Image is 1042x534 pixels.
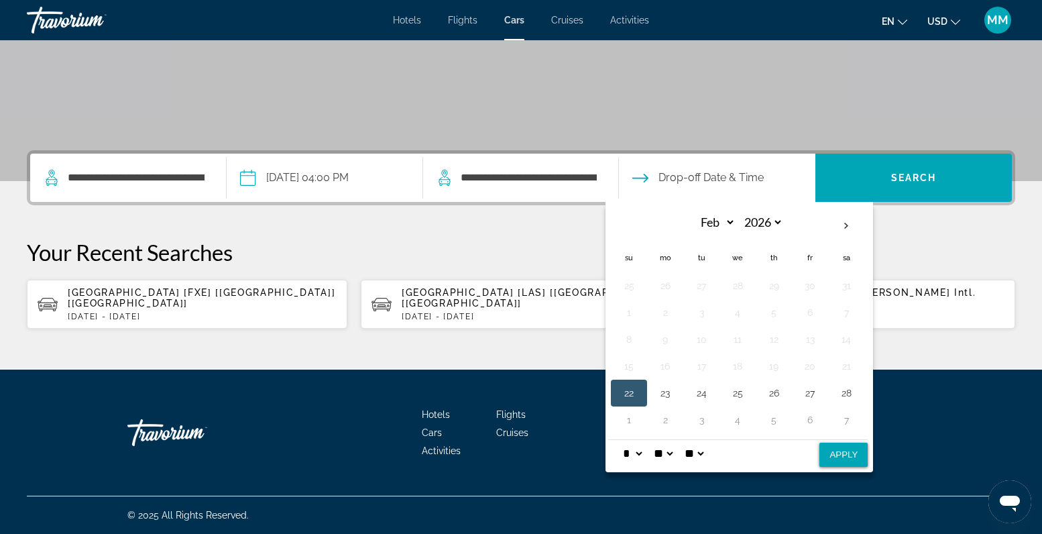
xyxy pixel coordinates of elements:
[422,445,461,456] a: Activities
[68,312,337,321] p: [DATE] - [DATE]
[68,287,335,309] span: [GEOGRAPHIC_DATA] [FXE] [[GEOGRAPHIC_DATA]] [[GEOGRAPHIC_DATA]]
[611,211,864,433] table: Left calendar grid
[30,154,1012,202] div: Search widget
[882,11,907,31] button: Change language
[402,312,671,321] p: [DATE] - [DATE]
[727,330,748,349] button: Day 11
[504,15,524,25] a: Cars
[799,357,821,376] button: Day 20
[618,384,640,403] button: Day 22
[654,303,676,322] button: Day 2
[828,211,864,242] button: Next month
[835,357,857,376] button: Day 21
[799,303,821,322] button: Day 6
[618,411,640,429] button: Day 1
[727,276,748,295] button: Day 28
[835,411,857,429] button: Day 7
[740,211,783,234] select: Select year
[654,357,676,376] button: Day 16
[682,440,706,467] select: Select AM/PM
[927,16,947,27] span: USD
[727,384,748,403] button: Day 25
[691,303,712,322] button: Day 3
[27,3,161,38] a: Travorium
[620,440,644,467] select: Select hour
[27,239,1015,266] p: Your Recent Searches
[27,279,347,329] button: [GEOGRAPHIC_DATA] [FXE] [[GEOGRAPHIC_DATA]] [[GEOGRAPHIC_DATA]][DATE] - [DATE]
[127,413,262,453] a: Go Home
[651,440,675,467] select: Select minute
[459,168,599,188] input: Search dropoff location
[835,330,857,349] button: Day 14
[448,15,477,25] a: Flights
[66,168,206,188] input: Search pickup location
[763,303,785,322] button: Day 5
[654,411,676,429] button: Day 2
[799,276,821,295] button: Day 30
[727,411,748,429] button: Day 4
[692,211,736,234] select: Select month
[891,172,937,183] span: Search
[835,303,857,322] button: Day 7
[799,330,821,349] button: Day 13
[799,384,821,403] button: Day 27
[422,409,450,420] a: Hotels
[691,330,712,349] button: Day 10
[799,411,821,429] button: Day 6
[763,330,785,349] button: Day 12
[727,303,748,322] button: Day 4
[691,411,712,429] button: Day 3
[980,6,1015,34] button: User Menu
[632,154,764,202] button: Open drop-off date and time picker
[618,276,640,295] button: Day 25
[654,330,676,349] button: Day 9
[763,276,785,295] button: Day 29
[727,357,748,376] button: Day 18
[691,384,712,403] button: Day 24
[618,303,640,322] button: Day 1
[763,384,785,403] button: Day 26
[496,409,526,420] a: Flights
[551,15,583,25] a: Cruises
[240,154,349,202] button: Pickup date: Feb 22, 2026 04:00 PM
[654,384,676,403] button: Day 23
[691,276,712,295] button: Day 27
[402,287,670,309] span: [GEOGRAPHIC_DATA] [LAS] [[GEOGRAPHIC_DATA]] [[GEOGRAPHIC_DATA]]
[393,15,421,25] a: Hotels
[618,357,640,376] button: Day 15
[618,330,640,349] button: Day 8
[819,443,868,467] button: Apply
[654,276,676,295] button: Day 26
[988,480,1031,523] iframe: Button to launch messaging window
[361,279,681,329] button: [GEOGRAPHIC_DATA] [LAS] [[GEOGRAPHIC_DATA]] [[GEOGRAPHIC_DATA]][DATE] - [DATE]
[691,357,712,376] button: Day 17
[763,411,785,429] button: Day 5
[815,154,1012,202] button: Search
[835,276,857,295] button: Day 31
[763,357,785,376] button: Day 19
[835,384,857,403] button: Day 28
[987,13,1008,27] span: MM
[610,15,649,25] a: Activities
[422,427,442,438] a: Cars
[927,11,960,31] button: Change currency
[127,510,249,521] span: © 2025 All Rights Reserved.
[882,16,894,27] span: en
[496,427,528,438] a: Cruises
